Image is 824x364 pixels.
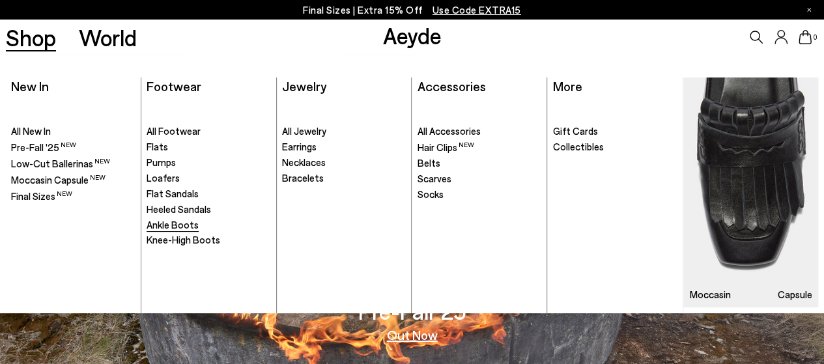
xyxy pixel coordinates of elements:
[799,30,812,44] a: 0
[418,78,486,94] a: Accessories
[418,188,541,201] a: Socks
[147,172,180,184] span: Loafers
[147,203,270,216] a: Heeled Sandals
[282,141,317,152] span: Earrings
[11,173,134,187] a: Moccasin Capsule
[11,174,106,186] span: Moccasin Capsule
[147,172,270,185] a: Loafers
[382,21,441,49] a: Aeyde
[282,141,405,154] a: Earrings
[147,156,176,168] span: Pumps
[282,125,405,138] a: All Jewelry
[11,141,76,153] span: Pre-Fall '25
[433,4,521,16] span: Navigate to /collections/ss25-final-sizes
[147,234,220,245] span: Knee-High Boots
[147,125,201,137] span: All Footwear
[553,125,598,137] span: Gift Cards
[11,189,134,203] a: Final Sizes
[418,173,451,184] span: Scarves
[147,234,270,247] a: Knee-High Boots
[147,188,270,201] a: Flat Sandals
[147,219,270,232] a: Ankle Boots
[282,156,326,168] span: Necklaces
[282,172,324,184] span: Bracelets
[282,172,405,185] a: Bracelets
[282,78,326,94] a: Jewelry
[147,125,270,138] a: All Footwear
[11,125,134,138] a: All New In
[79,26,137,49] a: World
[418,157,440,169] span: Belts
[282,125,326,137] span: All Jewelry
[418,125,541,138] a: All Accessories
[11,141,134,154] a: Pre-Fall '25
[147,141,270,154] a: Flats
[147,203,211,215] span: Heeled Sandals
[812,34,818,41] span: 0
[418,141,474,153] span: Hair Clips
[358,300,466,322] h3: Pre-Fall '25
[387,328,438,341] a: Out Now
[147,78,201,94] a: Footwear
[11,78,49,94] a: New In
[553,141,604,152] span: Collectibles
[418,157,541,170] a: Belts
[11,125,51,137] span: All New In
[282,156,405,169] a: Necklaces
[147,141,168,152] span: Flats
[683,77,818,307] img: Mobile_e6eede4d-78b8-4bd1-ae2a-4197e375e133_900x.jpg
[11,158,110,169] span: Low-Cut Ballerinas
[147,156,270,169] a: Pumps
[147,188,199,199] span: Flat Sandals
[6,26,56,49] a: Shop
[418,141,541,154] a: Hair Clips
[418,173,541,186] a: Scarves
[553,78,582,94] a: More
[683,77,818,307] a: Moccasin Capsule
[303,2,521,18] p: Final Sizes | Extra 15% Off
[778,290,812,300] h3: Capsule
[418,188,444,200] span: Socks
[553,141,677,154] a: Collectibles
[11,157,134,171] a: Low-Cut Ballerinas
[690,290,731,300] h3: Moccasin
[553,125,677,138] a: Gift Cards
[11,190,72,202] span: Final Sizes
[418,125,481,137] span: All Accessories
[147,219,199,231] span: Ankle Boots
